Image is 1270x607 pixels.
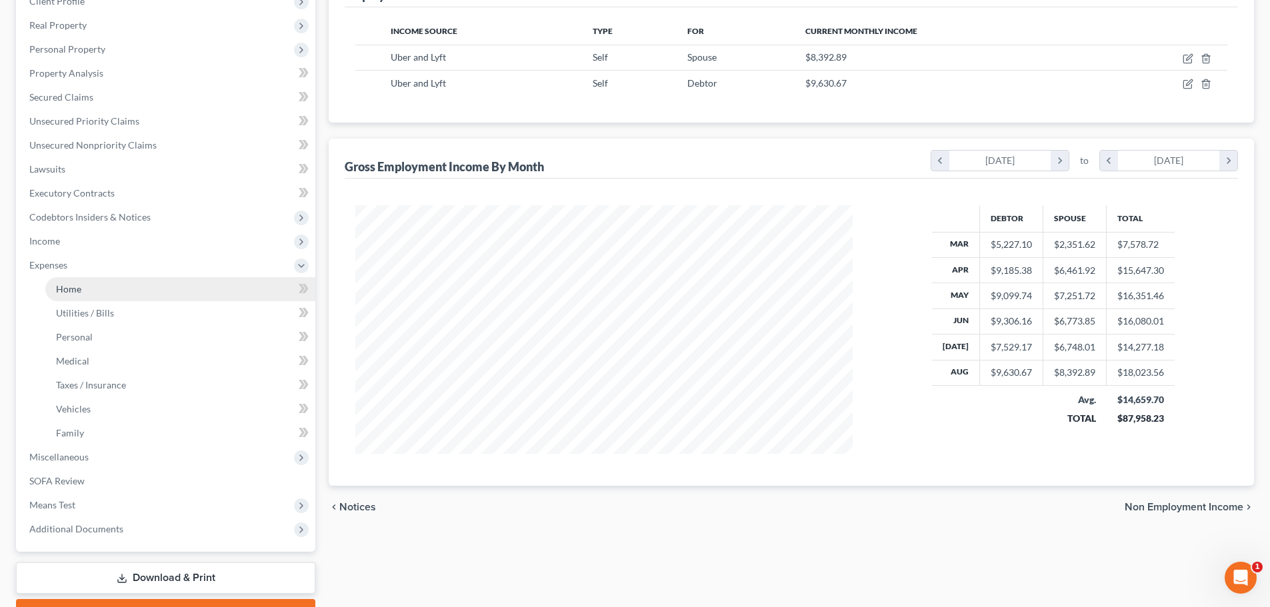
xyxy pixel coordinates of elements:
i: chevron_right [1219,151,1237,171]
a: Medical [45,349,315,373]
i: chevron_left [931,151,949,171]
span: Utilities / Bills [56,307,114,318]
div: $7,529.17 [991,340,1032,354]
th: May [932,283,980,308]
span: Unsecured Nonpriority Claims [29,139,157,151]
span: Expenses [29,259,67,271]
th: Spouse [1043,205,1107,232]
i: chevron_right [1243,502,1254,512]
div: [DATE] [1118,151,1220,171]
iframe: Intercom live chat [1225,562,1257,594]
th: Jun [932,308,980,334]
span: Personal Property [29,43,105,55]
button: chevron_left Notices [329,502,376,512]
span: Current Monthly Income [805,26,917,36]
span: $9,630.67 [805,77,847,89]
span: Self [593,51,608,63]
span: Uber and Lyft [391,77,446,89]
td: $15,647.30 [1107,257,1175,283]
a: Taxes / Insurance [45,373,315,397]
div: $5,227.10 [991,238,1032,251]
span: Spouse [687,51,717,63]
span: Unsecured Priority Claims [29,115,139,127]
i: chevron_left [329,502,339,512]
span: SOFA Review [29,475,85,486]
div: Gross Employment Income By Month [345,159,544,175]
div: $9,099.74 [991,289,1032,303]
div: Avg. [1054,393,1096,406]
th: Total [1107,205,1175,232]
div: $87,958.23 [1117,412,1165,425]
span: Vehicles [56,403,91,414]
a: Utilities / Bills [45,301,315,325]
span: Non Employment Income [1125,502,1243,512]
span: Taxes / Insurance [56,379,126,390]
span: Uber and Lyft [391,51,446,63]
a: Family [45,421,315,445]
th: Aug [932,360,980,385]
td: $14,277.18 [1107,334,1175,360]
div: $2,351.62 [1054,238,1095,251]
span: to [1080,154,1089,167]
a: SOFA Review [19,469,315,493]
div: $8,392.89 [1054,366,1095,379]
button: Non Employment Income chevron_right [1125,502,1254,512]
span: Executory Contracts [29,187,115,199]
div: $6,773.85 [1054,314,1095,328]
span: Lawsuits [29,163,65,175]
span: Personal [56,331,93,342]
a: Lawsuits [19,157,315,181]
a: Vehicles [45,397,315,421]
div: $9,306.16 [991,314,1032,328]
span: Self [593,77,608,89]
span: Codebtors Insiders & Notices [29,211,151,223]
td: $16,080.01 [1107,308,1175,334]
a: Home [45,277,315,301]
i: chevron_left [1100,151,1118,171]
a: Secured Claims [19,85,315,109]
th: Apr [932,257,980,283]
span: Type [593,26,613,36]
span: $8,392.89 [805,51,847,63]
div: $14,659.70 [1117,393,1165,406]
i: chevron_right [1051,151,1069,171]
th: [DATE] [932,334,980,360]
div: TOTAL [1054,412,1096,425]
a: Unsecured Priority Claims [19,109,315,133]
span: Income [29,235,60,247]
span: Home [56,283,81,295]
span: Notices [339,502,376,512]
a: Property Analysis [19,61,315,85]
span: Family [56,427,84,438]
span: Additional Documents [29,523,123,534]
div: $9,185.38 [991,264,1032,277]
th: Debtor [980,205,1043,232]
a: Download & Print [16,562,315,594]
span: Miscellaneous [29,451,89,462]
span: Income Source [391,26,457,36]
span: Debtor [687,77,717,89]
div: $7,251.72 [1054,289,1095,303]
a: Personal [45,325,315,349]
div: $6,461.92 [1054,264,1095,277]
span: Secured Claims [29,91,93,103]
span: Real Property [29,19,87,31]
a: Executory Contracts [19,181,315,205]
div: [DATE] [949,151,1051,171]
td: $18,023.56 [1107,360,1175,385]
a: Unsecured Nonpriority Claims [19,133,315,157]
span: 1 [1252,562,1263,572]
span: Medical [56,355,89,366]
span: Property Analysis [29,67,103,79]
td: $16,351.46 [1107,283,1175,308]
td: $7,578.72 [1107,232,1175,257]
th: Mar [932,232,980,257]
span: Means Test [29,499,75,510]
div: $9,630.67 [991,366,1032,379]
span: For [687,26,704,36]
div: $6,748.01 [1054,340,1095,354]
